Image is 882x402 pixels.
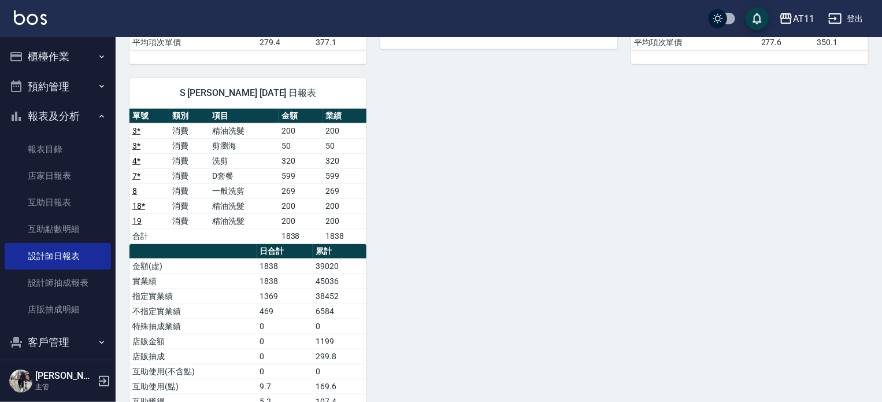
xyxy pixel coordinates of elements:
[209,138,279,153] td: 剪瀏海
[5,270,111,296] a: 設計師抽成報表
[257,334,313,349] td: 0
[14,10,47,25] img: Logo
[169,198,209,213] td: 消費
[169,123,209,138] td: 消費
[323,109,366,124] th: 業績
[257,289,313,304] td: 1369
[313,349,366,364] td: 299.8
[169,153,209,168] td: 消費
[209,123,279,138] td: 精油洗髮
[257,304,313,319] td: 469
[169,138,209,153] td: 消費
[313,35,366,50] td: 377.1
[746,7,769,30] button: save
[5,101,111,131] button: 報表及分析
[279,123,323,138] td: 200
[323,138,366,153] td: 50
[313,334,366,349] td: 1199
[279,183,323,198] td: 269
[313,304,366,319] td: 6584
[129,304,257,319] td: 不指定實業績
[313,319,366,334] td: 0
[323,183,366,198] td: 269
[313,259,366,274] td: 39020
[313,364,366,379] td: 0
[279,109,323,124] th: 金額
[35,370,94,382] h5: [PERSON_NAME]
[129,379,257,394] td: 互助使用(點)
[129,274,257,289] td: 實業績
[5,216,111,242] a: 互助點數明細
[323,213,366,228] td: 200
[129,289,257,304] td: 指定實業績
[9,370,32,393] img: Person
[257,244,313,259] th: 日合計
[209,213,279,228] td: 精油洗髮
[814,35,868,50] td: 350.1
[209,109,279,124] th: 項目
[323,168,366,183] td: 599
[323,153,366,168] td: 320
[5,163,111,189] a: 店家日報表
[132,216,142,226] a: 19
[209,198,279,213] td: 精油洗髮
[129,334,257,349] td: 店販金額
[143,87,353,99] span: S [PERSON_NAME] [DATE] 日報表
[129,364,257,379] td: 互助使用(不含點)
[169,109,209,124] th: 類別
[132,186,137,196] a: 8
[129,349,257,364] td: 店販抽成
[129,228,169,244] td: 合計
[35,382,94,392] p: 主管
[169,183,209,198] td: 消費
[5,189,111,216] a: 互助日報表
[257,259,313,274] td: 1838
[824,8,868,29] button: 登出
[5,357,111,388] button: 員工及薪資
[257,364,313,379] td: 0
[631,35,758,50] td: 平均項次單價
[279,153,323,168] td: 320
[257,349,313,364] td: 0
[5,296,111,323] a: 店販抽成明細
[257,35,313,50] td: 279.4
[5,243,111,270] a: 設計師日報表
[5,42,111,72] button: 櫃檯作業
[279,213,323,228] td: 200
[129,259,257,274] td: 金額(虛)
[313,244,366,259] th: 累計
[169,168,209,183] td: 消費
[5,327,111,357] button: 客戶管理
[323,123,366,138] td: 200
[5,136,111,163] a: 報表目錄
[209,153,279,168] td: 洗剪
[323,198,366,213] td: 200
[129,35,257,50] td: 平均項次單價
[279,138,323,153] td: 50
[323,228,366,244] td: 1838
[257,379,313,394] td: 9.7
[313,274,366,289] td: 45036
[209,168,279,183] td: D套餐
[793,12,814,26] div: AT11
[313,379,366,394] td: 169.6
[758,35,814,50] td: 277.6
[129,319,257,334] td: 特殊抽成業績
[5,72,111,102] button: 預約管理
[257,274,313,289] td: 1838
[209,183,279,198] td: 一般洗剪
[129,109,169,124] th: 單號
[257,319,313,334] td: 0
[279,228,323,244] td: 1838
[279,168,323,183] td: 599
[129,109,366,244] table: a dense table
[774,7,819,31] button: AT11
[169,213,209,228] td: 消費
[313,289,366,304] td: 38452
[279,198,323,213] td: 200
